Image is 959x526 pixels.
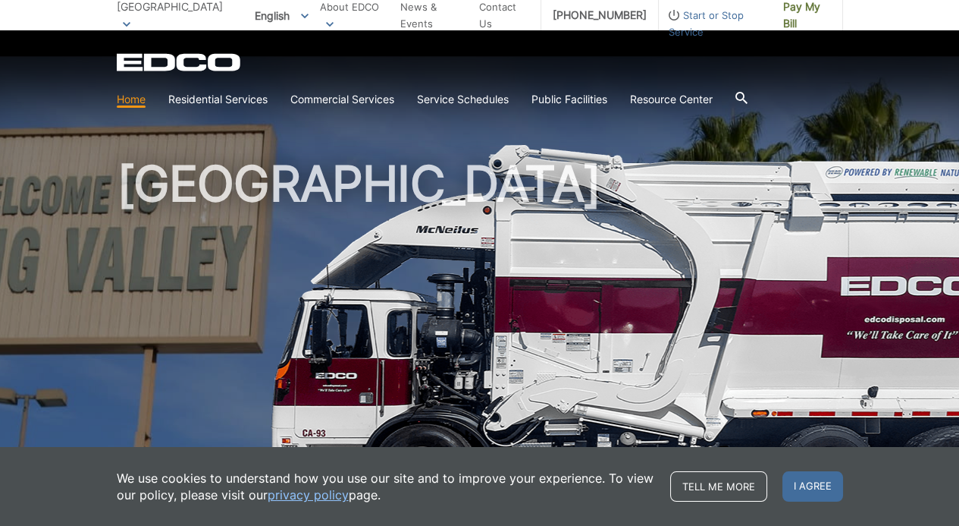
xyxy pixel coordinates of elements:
[117,91,146,108] a: Home
[531,91,607,108] a: Public Facilities
[670,471,767,502] a: Tell me more
[243,3,320,28] span: English
[268,487,349,503] a: privacy policy
[117,159,843,493] h1: [GEOGRAPHIC_DATA]
[117,470,655,503] p: We use cookies to understand how you use our site and to improve your experience. To view our pol...
[117,53,243,71] a: EDCD logo. Return to the homepage.
[168,91,268,108] a: Residential Services
[290,91,394,108] a: Commercial Services
[417,91,509,108] a: Service Schedules
[782,471,843,502] span: I agree
[630,91,713,108] a: Resource Center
